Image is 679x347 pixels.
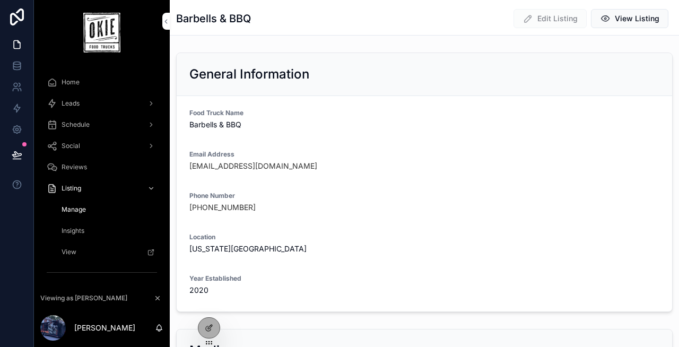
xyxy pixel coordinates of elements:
a: [EMAIL_ADDRESS][DOMAIN_NAME] [189,161,317,171]
span: View Listing [615,13,659,24]
span: Schedule [62,120,90,129]
button: View Listing [591,9,668,28]
a: [PHONE_NUMBER] [189,202,256,213]
a: Listing [40,179,163,198]
a: Social [40,136,163,155]
span: Location [189,233,215,241]
span: 2020 [189,285,659,296]
span: Insights [62,227,84,235]
a: Manage [53,200,163,219]
div: scrollable content [34,65,170,288]
span: Viewing as [PERSON_NAME] [40,294,127,302]
a: Home [40,73,163,92]
a: Insights [53,221,163,240]
span: Barbells & BBQ [189,119,659,130]
span: Listing [62,184,81,193]
span: Year Established [189,274,241,282]
span: Leads [62,99,80,108]
a: Leads [40,94,163,113]
a: View [53,242,163,262]
span: Email Address [189,150,234,158]
span: Manage [62,205,86,214]
a: Schedule [40,115,163,134]
a: Reviews [40,158,163,177]
span: Social [62,142,80,150]
span: View [62,248,76,256]
h2: General Information [189,66,309,83]
h1: Barbells & BBQ [176,11,251,26]
span: Reviews [62,163,87,171]
span: Food Truck Name [189,109,243,117]
span: Home [62,78,80,86]
span: [US_STATE][GEOGRAPHIC_DATA] [189,244,307,254]
p: [PERSON_NAME] [74,323,135,333]
img: App logo [83,13,120,53]
span: Phone Number [189,192,235,199]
